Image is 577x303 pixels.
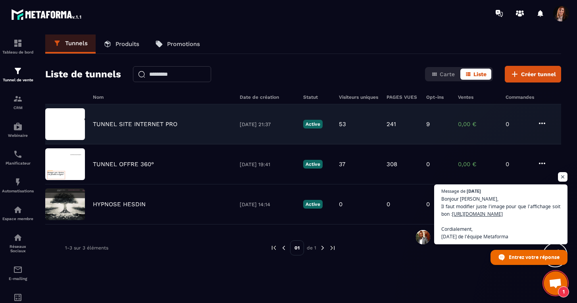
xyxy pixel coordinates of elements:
p: Tunnel de vente [2,78,34,82]
a: schedulerschedulerPlanificateur [2,144,34,171]
a: emailemailE-mailing [2,259,34,287]
img: prev [270,244,277,251]
span: Créer tunnel [521,70,556,78]
p: HYPNOSE HESDIN [93,201,146,208]
img: formation [13,38,23,48]
p: Produits [115,40,139,48]
h2: Liste de tunnels [45,66,121,82]
p: 241 [387,121,396,128]
img: image [45,108,85,140]
p: 01 [290,240,304,255]
p: 0 [506,121,529,128]
span: Carte [440,71,455,77]
p: 0 [426,201,430,208]
h6: Visiteurs uniques [339,94,379,100]
p: Active [303,160,323,169]
a: Promotions [147,35,208,54]
a: formationformationCRM [2,88,34,116]
p: 53 [339,121,346,128]
img: automations [13,122,23,131]
p: [DATE] 19:41 [240,161,295,167]
p: 0 [339,201,342,208]
img: prev [280,244,287,251]
p: TUNNEL OFFRE 360° [93,161,154,168]
a: formationformationTunnel de vente [2,60,34,88]
img: next [329,244,336,251]
img: formation [13,94,23,104]
img: automations [13,205,23,215]
p: Webinaire [2,133,34,138]
span: [DATE] [467,189,481,193]
p: Active [303,120,323,128]
h6: Statut [303,94,331,100]
p: E-mailing [2,276,34,281]
p: Espace membre [2,217,34,221]
p: Réseaux Sociaux [2,244,34,253]
img: next [319,244,326,251]
h6: Nom [93,94,232,100]
a: automationsautomationsEspace membre [2,199,34,227]
p: 9 [426,121,430,128]
span: Entrez votre réponse [509,250,560,264]
p: de 1 [307,245,316,251]
p: Planificateur [2,161,34,165]
a: formationformationTableau de bord [2,33,34,60]
button: Carte [427,69,460,80]
h6: Opt-ins [426,94,450,100]
a: Tunnels [45,35,96,54]
img: image [45,148,85,180]
p: 37 [339,161,345,168]
p: Tableau de bord [2,50,34,54]
span: Message de [441,189,465,193]
h6: Ventes [458,94,498,100]
span: Liste [473,71,487,77]
img: image [45,188,85,220]
button: Créer tunnel [505,66,561,82]
p: [DATE] 21:37 [240,121,295,127]
p: 0 [506,161,529,168]
p: CRM [2,105,34,110]
span: 1 [558,286,569,297]
a: automationsautomationsAutomatisations [2,171,34,199]
img: accountant [13,293,23,302]
img: logo [11,7,83,21]
p: 0,00 € [458,161,498,168]
p: TUNNEL SITE INTERNET PRO [93,121,177,128]
p: [DATE] 14:14 [240,201,295,207]
p: 1-3 sur 3 éléments [65,245,108,251]
span: Bonjour [PERSON_NAME], Il faut modifier juste l'image pour que l'affichage soit bon : Cordialemen... [441,195,560,240]
img: social-network [13,233,23,242]
h6: PAGES VUES [387,94,418,100]
p: 308 [387,161,397,168]
a: social-networksocial-networkRéseaux Sociaux [2,227,34,259]
a: Produits [96,35,147,54]
p: 0 [426,161,430,168]
p: Automatisations [2,189,34,193]
button: Liste [460,69,491,80]
p: Active [303,200,323,209]
img: automations [13,177,23,187]
img: scheduler [13,150,23,159]
p: 0,00 € [458,121,498,128]
h6: Date de création [240,94,295,100]
p: Tunnels [65,40,88,47]
img: formation [13,66,23,76]
img: email [13,265,23,274]
h6: Commandes [506,94,534,100]
a: automationsautomationsWebinaire [2,116,34,144]
a: Ouvrir le chat [544,271,567,295]
p: 0 [387,201,390,208]
p: Promotions [167,40,200,48]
